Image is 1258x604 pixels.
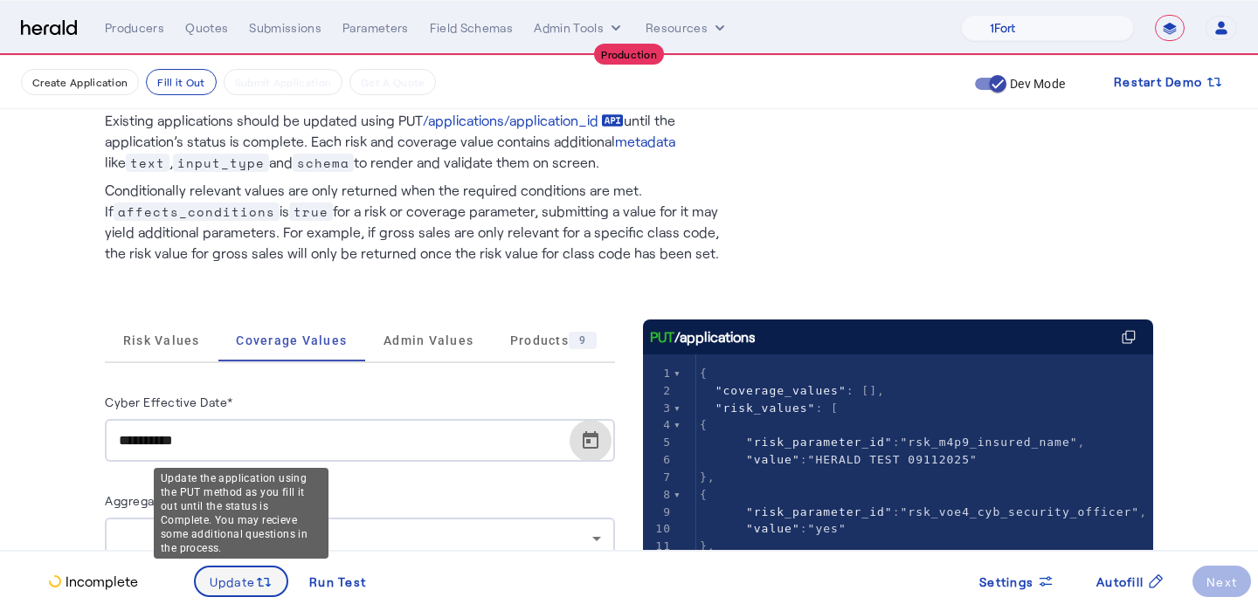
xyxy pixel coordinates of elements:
span: Autofill [1096,573,1144,591]
span: "rsk_m4p9_insured_name" [901,436,1078,449]
span: "risk_parameter_id" [746,505,893,518]
button: Update [194,566,289,597]
span: { [700,367,708,380]
span: text [126,154,169,172]
div: Field Schemas [430,19,514,37]
div: Run Test [309,573,366,591]
span: affects_conditions [114,202,280,221]
div: 10 [643,520,674,538]
span: "coverage_values" [715,384,847,397]
div: Submissions [249,19,321,37]
div: Update the application using the PUT method as you fill it out until the status is Complete. You ... [154,468,328,559]
button: internal dropdown menu [534,19,625,37]
span: "risk_parameter_id" [746,436,893,449]
span: { [700,488,708,501]
button: Run Test [295,566,380,597]
span: Admin Values [384,334,473,347]
button: Settings [965,566,1068,597]
span: Products [510,332,597,349]
label: Cyber Effective Date* [105,395,233,409]
span: schema [293,154,354,172]
p: Existing applications should be updated using PUT until the application’s status is complete. Eac... [105,110,734,173]
div: 6 [643,451,674,469]
button: Create Application [21,69,139,95]
span: "HERALD TEST 09112025" [808,453,978,466]
label: Dev Mode [1006,75,1065,93]
a: metadata [615,131,675,152]
div: 7 [643,469,674,486]
span: Coverage Values [236,334,347,347]
div: 1 [643,365,674,382]
button: Fill it Out [146,69,216,95]
div: 3 [643,400,674,417]
div: 5 [643,434,674,451]
span: true [289,202,333,221]
div: 9 [569,332,597,349]
div: 2 [643,382,674,400]
span: : [700,453,978,466]
span: Update [210,573,256,591]
div: Producers [105,19,164,37]
img: Herald Logo [21,20,77,37]
div: Quotes [185,19,228,37]
div: 11 [643,538,674,555]
span: "rsk_voe4_cyb_security_officer" [901,505,1140,518]
span: PUT [650,326,674,347]
div: Production [594,44,664,65]
span: "yes" [808,522,847,535]
span: : [], [700,384,885,397]
span: { [700,418,708,431]
span: "value" [746,453,800,466]
div: Parameters [342,19,409,37]
button: Resources dropdown menu [646,19,729,37]
button: Submit Application [224,69,342,95]
label: Aggregate Limit [105,493,198,508]
span: }, [700,539,715,553]
span: : , [700,436,1085,449]
span: : [700,522,847,535]
span: Restart Demo [1114,72,1202,93]
div: 8 [643,486,674,504]
span: input_type [173,154,269,172]
span: }, [700,470,715,484]
span: Settings [979,573,1033,591]
p: Conditionally relevant values are only returned when the required conditions are met. If is for a... [105,173,734,264]
div: 9 [643,504,674,521]
button: Open calendar [570,420,612,462]
div: /applications [650,326,756,347]
span: : , [700,505,1147,518]
div: 4 [643,416,674,434]
a: /applications/application_id [423,110,624,131]
span: "value" [746,522,800,535]
button: Get A Quote [349,69,436,95]
button: Restart Demo [1100,66,1237,98]
p: Incomplete [62,571,138,592]
span: Risk Values [123,334,200,347]
span: "risk_values" [715,402,816,415]
button: Autofill [1082,566,1179,597]
span: : [ [700,402,839,415]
